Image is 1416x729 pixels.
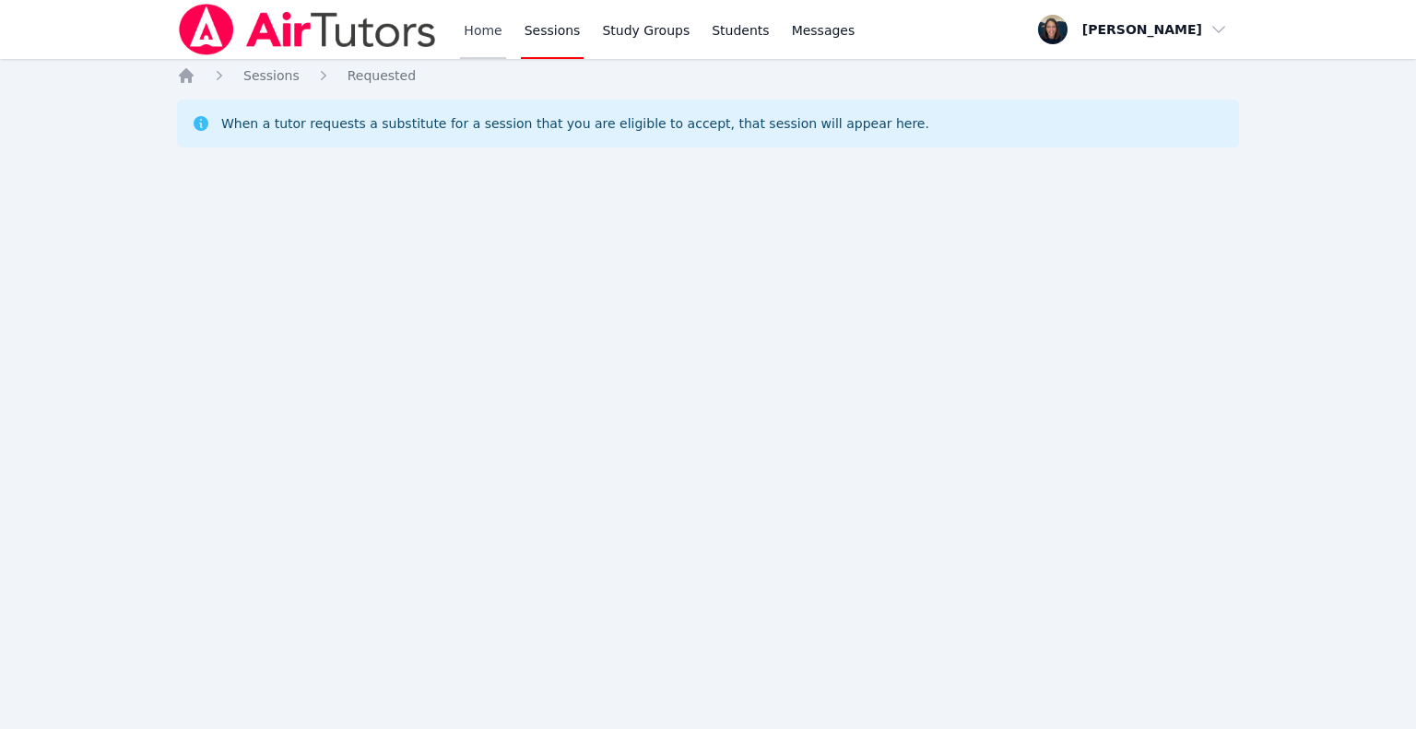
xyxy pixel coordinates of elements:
a: Requested [348,66,416,85]
nav: Breadcrumb [177,66,1239,85]
a: Sessions [243,66,300,85]
img: Air Tutors [177,4,438,55]
div: When a tutor requests a substitute for a session that you are eligible to accept, that session wi... [221,114,929,133]
span: Requested [348,68,416,83]
span: Messages [792,21,855,40]
span: Sessions [243,68,300,83]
